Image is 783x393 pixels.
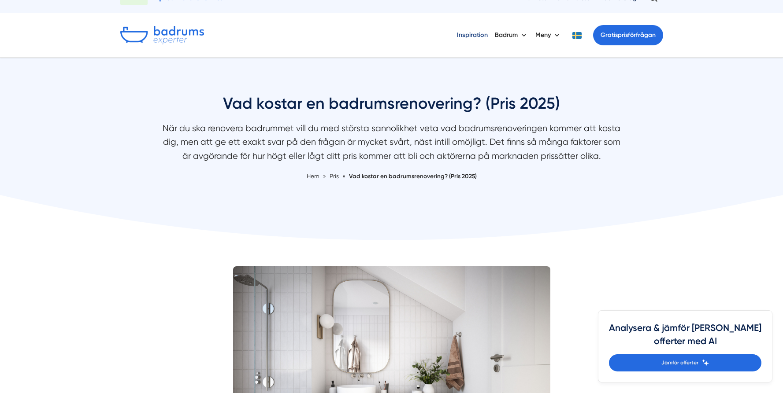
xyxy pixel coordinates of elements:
[349,173,477,180] a: Vad kostar en badrumsrenovering? (Pris 2025)
[330,173,339,180] span: Pris
[495,24,528,47] button: Badrum
[158,172,625,181] nav: Breadcrumb
[307,173,319,180] a: Hem
[330,173,340,180] a: Pris
[342,172,345,181] span: »
[535,24,561,47] button: Meny
[593,25,663,45] a: Gratisprisförfrågan
[601,31,618,39] span: Gratis
[661,359,698,367] span: Jämför offerter
[120,26,204,44] img: Badrumsexperter.se logotyp
[609,321,761,354] h4: Analysera & jämför [PERSON_NAME] offerter med AI
[158,121,625,167] p: När du ska renovera badrummet vill du med största sannolikhet veta vad badrumsrenoveringen kommer...
[158,93,625,121] h1: Vad kostar en badrumsrenovering? (Pris 2025)
[457,24,488,46] a: Inspiration
[609,354,761,371] a: Jämför offerter
[323,172,326,181] span: »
